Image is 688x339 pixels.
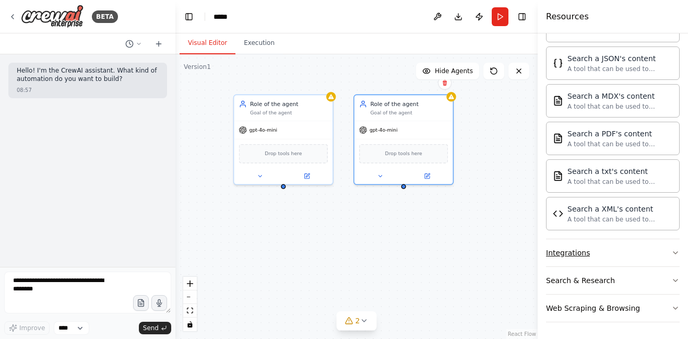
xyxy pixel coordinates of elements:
div: Role of the agent [370,100,448,108]
a: React Flow attribution [508,331,536,337]
button: zoom out [183,290,197,304]
div: Web Scraping & Browsing [546,303,640,313]
button: Web Scraping & Browsing [546,295,680,322]
div: Search a PDF's content [567,128,673,139]
div: Goal of the agent [250,110,328,116]
div: Goal of the agent [370,110,448,116]
div: Search a JSON's content [567,53,673,64]
button: Search & Research [546,267,680,294]
span: gpt-4o-mini [250,127,278,133]
div: Role of the agentGoal of the agentgpt-4o-miniDrop tools here [353,95,454,185]
button: 2 [337,311,377,331]
button: fit view [183,304,197,318]
button: Click to speak your automation idea [151,295,167,311]
span: Drop tools here [385,150,422,158]
div: 08:57 [17,86,32,94]
button: Switch to previous chat [121,38,146,50]
button: Upload files [133,295,149,311]
div: Integrations [546,248,590,258]
button: Start a new chat [150,38,167,50]
h4: Resources [546,10,589,23]
span: Hide Agents [435,67,473,75]
div: Role of the agent [250,100,328,108]
span: Improve [19,324,45,332]
span: Drop tools here [265,150,302,158]
div: A tool that can be used to semantic search a query from a MDX's content. [567,102,673,111]
button: Open in side panel [405,171,450,181]
img: MDXSearchTool [553,96,563,106]
button: Hide left sidebar [182,9,196,24]
img: JSONSearchTool [553,58,563,68]
div: BETA [92,10,118,23]
button: Visual Editor [180,32,235,54]
img: XMLSearchTool [553,208,563,219]
button: zoom in [183,277,197,290]
img: PDFSearchTool [553,133,563,144]
div: A tool that can be used to semantic search a query from a PDF's content. [567,140,673,148]
button: Hide Agents [416,63,479,79]
span: gpt-4o-mini [370,127,398,133]
img: Logo [21,5,84,28]
div: A tool that can be used to semantic search a query from a txt's content. [567,178,673,186]
div: A tool that can be used to semantic search a query from a JSON's content. [567,65,673,73]
button: Delete node [438,76,452,90]
button: Execution [235,32,283,54]
button: Open in side panel [284,171,329,181]
button: Hide right sidebar [515,9,529,24]
button: toggle interactivity [183,318,197,331]
img: TXTSearchTool [553,171,563,181]
nav: breadcrumb [213,11,232,22]
div: React Flow controls [183,277,197,331]
p: Hello! I'm the CrewAI assistant. What kind of automation do you want to build? [17,67,159,83]
div: Search a MDX's content [567,91,673,101]
span: Send [143,324,159,332]
button: Integrations [546,239,680,266]
div: A tool that can be used to semantic search a query from a XML's content. [567,215,673,224]
div: Search & Research [546,275,615,286]
div: Role of the agentGoal of the agentgpt-4o-miniDrop tools here [233,95,334,185]
button: Improve [4,321,50,335]
div: Search a txt's content [567,166,673,177]
div: Version 1 [184,63,211,71]
div: Search a XML's content [567,204,673,214]
span: 2 [355,315,360,326]
button: Send [139,322,171,334]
